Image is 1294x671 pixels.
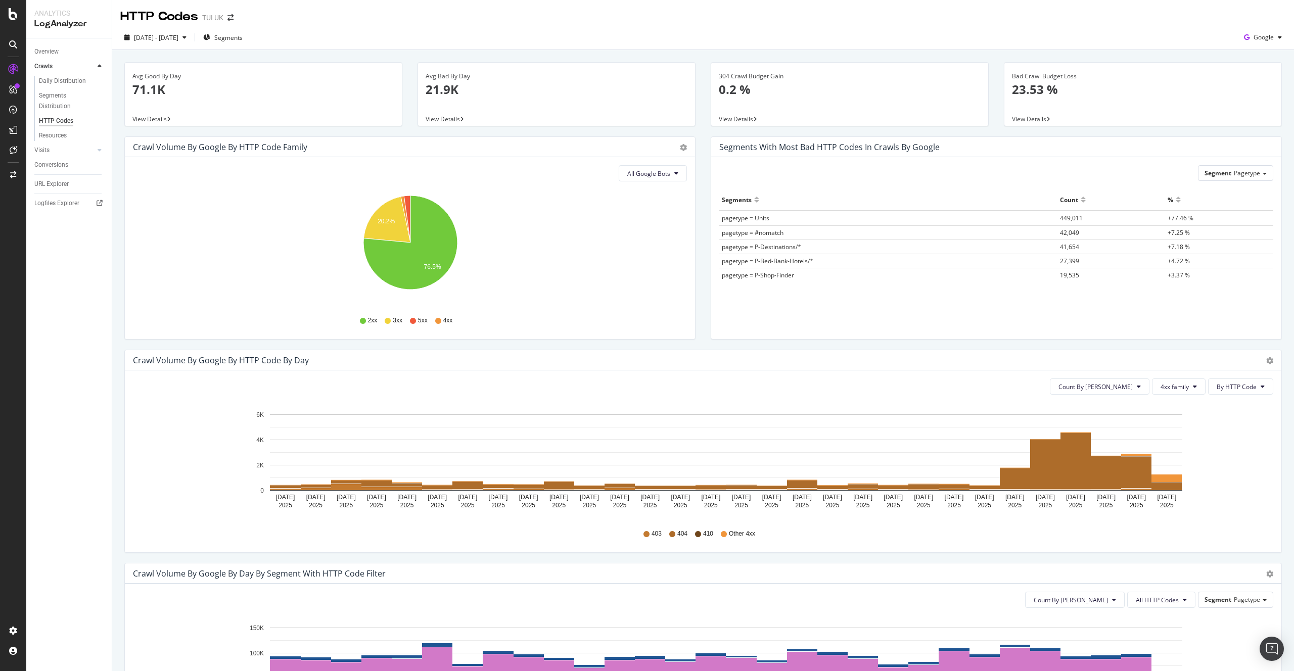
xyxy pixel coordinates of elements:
[978,502,991,509] text: 2025
[1168,191,1173,208] div: %
[674,502,687,509] text: 2025
[1168,257,1190,265] span: +4.72 %
[34,198,79,209] div: Logfiles Explorer
[39,130,105,141] a: Resources
[378,218,395,225] text: 20.2%
[1130,502,1143,509] text: 2025
[823,494,842,501] text: [DATE]
[1260,637,1284,661] div: Open Intercom Messenger
[613,502,627,509] text: 2025
[431,502,444,509] text: 2025
[370,502,384,509] text: 2025
[975,494,994,501] text: [DATE]
[1050,378,1149,395] button: Count By [PERSON_NAME]
[1127,592,1195,608] button: All HTTP Codes
[256,411,264,418] text: 6K
[826,502,840,509] text: 2025
[619,165,687,181] button: All Google Bots
[722,228,783,237] span: pagetype = #nomatch
[1168,214,1193,222] span: +77.46 %
[1254,33,1274,41] span: Google
[34,145,50,156] div: Visits
[397,494,417,501] text: [DATE]
[426,81,687,98] p: 21.9K
[1217,382,1257,391] span: By HTTP Code
[133,189,687,307] svg: A chart.
[1060,243,1079,251] span: 41,654
[945,494,964,501] text: [DATE]
[133,568,386,579] div: Crawl Volume by google by Day by Segment with HTTP Code Filter
[552,502,566,509] text: 2025
[522,502,535,509] text: 2025
[680,144,687,151] div: gear
[1266,570,1273,578] div: gear
[133,403,1273,520] svg: A chart.
[34,61,53,72] div: Crawls
[722,271,794,279] span: pagetype = P-Shop-Finder
[722,191,752,208] div: Segments
[39,130,67,141] div: Resources
[677,530,687,538] span: 404
[1205,169,1231,177] span: Segment
[1060,228,1079,237] span: 42,049
[914,494,933,501] text: [DATE]
[719,81,981,98] p: 0.2 %
[1158,494,1177,501] text: [DATE]
[34,8,104,18] div: Analytics
[1161,382,1189,391] span: 4xx family
[793,494,812,501] text: [DATE]
[34,160,105,170] a: Conversions
[1012,115,1046,123] span: View Details
[1136,596,1179,604] span: All HTTP Codes
[250,625,264,632] text: 150K
[917,502,931,509] text: 2025
[652,530,662,538] span: 403
[1168,243,1190,251] span: +7.18 %
[795,502,809,509] text: 2025
[368,316,378,325] span: 2xx
[393,316,402,325] span: 3xx
[132,115,167,123] span: View Details
[39,90,95,112] div: Segments Distribution
[428,494,447,501] text: [DATE]
[765,502,778,509] text: 2025
[34,46,105,57] a: Overview
[418,316,428,325] span: 5xx
[426,72,687,81] div: Avg Bad By Day
[887,502,900,509] text: 2025
[627,169,670,178] span: All Google Bots
[256,462,264,469] text: 2K
[279,502,292,509] text: 2025
[34,145,95,156] a: Visits
[276,494,295,501] text: [DATE]
[458,494,477,501] text: [DATE]
[1205,595,1231,604] span: Segment
[1152,378,1206,395] button: 4xx family
[1012,72,1274,81] div: Bad Crawl Budget Loss
[443,316,453,325] span: 4xx
[703,530,713,538] span: 410
[39,90,105,112] a: Segments Distribution
[1069,502,1083,509] text: 2025
[583,502,596,509] text: 2025
[133,355,309,365] div: Crawl Volume by google by HTTP Code by Day
[39,76,105,86] a: Daily Distribution
[39,116,105,126] a: HTTP Codes
[1036,494,1055,501] text: [DATE]
[1025,592,1125,608] button: Count By [PERSON_NAME]
[1099,502,1113,509] text: 2025
[1168,271,1190,279] span: +3.37 %
[853,494,872,501] text: [DATE]
[549,494,569,501] text: [DATE]
[461,502,475,509] text: 2025
[260,487,264,494] text: 0
[256,437,264,444] text: 4K
[580,494,599,501] text: [DATE]
[39,116,73,126] div: HTTP Codes
[1060,257,1079,265] span: 27,399
[1096,494,1116,501] text: [DATE]
[856,502,870,509] text: 2025
[39,76,86,86] div: Daily Distribution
